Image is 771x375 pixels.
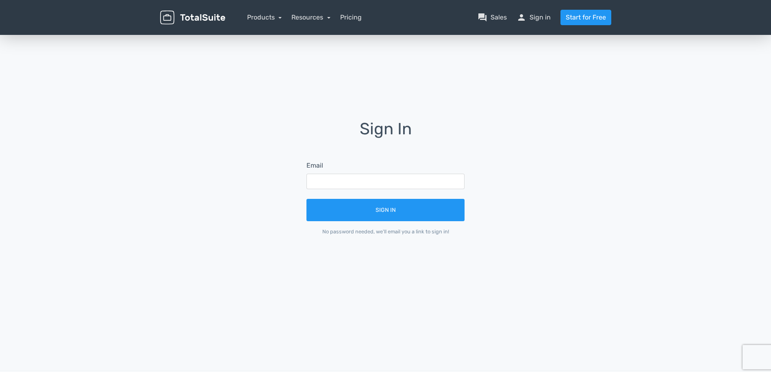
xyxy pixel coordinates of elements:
[478,13,487,22] span: question_answer
[306,161,323,170] label: Email
[517,13,526,22] span: person
[160,11,225,25] img: TotalSuite for WordPress
[560,10,611,25] a: Start for Free
[478,13,507,22] a: question_answerSales
[306,199,465,221] button: Sign In
[291,13,330,21] a: Resources
[517,13,551,22] a: personSign in
[340,13,362,22] a: Pricing
[247,13,282,21] a: Products
[306,228,465,235] div: No password needed, we'll email you a link to sign in!
[295,120,476,149] h1: Sign In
